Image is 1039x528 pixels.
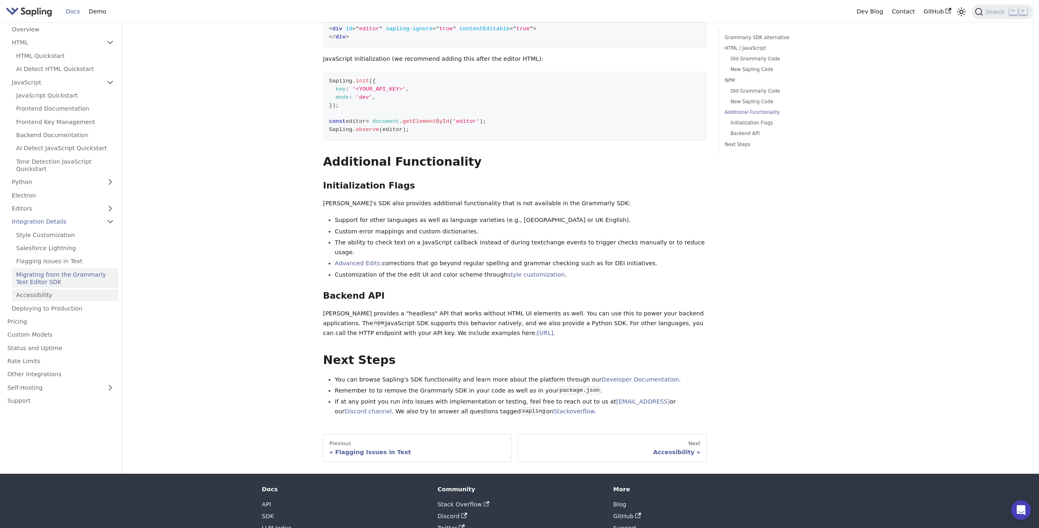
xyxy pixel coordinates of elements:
[433,26,436,32] span: =
[356,94,372,100] span: 'dev'
[335,386,707,396] li: Remember to to remove the Grammarly SDK in your code as well as in your .
[383,126,403,133] span: editor
[323,434,707,462] nav: Docs pages
[335,259,707,268] li: corrections that go beyond regular spelling and grammar checking such as for DEI initiatives.
[558,386,601,395] code: package.json
[369,78,372,84] span: (
[262,486,426,493] div: Docs
[359,26,379,32] span: editor
[403,118,449,124] span: getElementById
[262,513,274,519] a: SDK
[439,26,453,32] span: true
[725,34,835,42] a: Grammarly SDK alternative
[323,54,707,64] p: JavaScript initialization (we recommend adding this after the editor HTML):
[730,87,832,95] a: Old Grammarly Code
[438,486,602,493] div: Community
[919,5,955,18] a: GitHub
[373,319,385,327] code: npm
[366,118,369,124] span: =
[406,86,409,92] span: ,
[323,291,707,302] h3: Backend API
[12,229,118,241] a: Style Customization
[438,513,467,519] a: Discord
[507,271,565,278] a: style customization
[613,501,626,508] a: Blog
[613,486,777,493] div: More
[372,78,376,84] span: {
[725,109,835,116] a: Additional Functionality
[329,34,336,40] span: </
[12,289,118,301] a: Accessibility
[3,382,118,393] a: Self-Hosting
[518,434,707,462] a: NextAccessibility
[352,86,406,92] span: '<YOUR_API_KEY>'
[453,118,480,124] span: 'editor'
[7,302,118,314] a: Deploying to Production
[406,126,409,133] span: ;
[459,26,509,32] span: contentEditable
[730,130,832,138] a: Backend API
[356,126,379,133] span: observe
[379,26,383,32] span: "
[438,501,489,508] a: Stack Overflow
[12,242,118,254] a: Salesforce Lightning
[524,440,701,447] div: Next
[513,26,516,32] span: "
[323,199,707,209] p: [PERSON_NAME]'s SDK also provides additional functionality that is not available in the Grammarly...
[346,86,349,92] span: :
[449,118,453,124] span: (
[352,78,356,84] span: .
[453,26,456,32] span: "
[983,9,1009,15] span: Search
[336,102,339,109] span: ;
[372,118,399,124] span: document
[524,448,701,456] div: Accessibility
[516,26,530,32] span: true
[12,155,118,175] a: Tone Detection JavaScript Quickstart
[356,78,369,84] span: init
[329,26,332,32] span: <
[372,94,376,100] span: ,
[399,118,403,124] span: .
[346,34,349,40] span: >
[12,129,118,141] a: Backend Documentation
[480,118,483,124] span: )
[329,126,352,133] span: Sapling
[7,189,118,201] a: Electron
[345,408,392,415] a: Discord channel
[352,26,356,32] span: =
[335,397,707,417] li: If at any point you run into issues with implementation or testing, feel free to reach out to us ...
[730,55,832,63] a: Old Grammarly Code
[725,44,835,52] a: HTML / JavaScript
[436,26,439,32] span: "
[521,407,546,415] code: sapling
[1019,8,1027,15] kbd: K
[7,216,118,228] a: Integration Details
[323,353,707,368] h2: Next Steps
[336,34,346,40] span: div
[888,5,919,18] a: Contact
[3,329,118,341] a: Custom Models
[12,103,118,115] a: Frontend Documentation
[7,76,118,88] a: JavaScript
[554,408,594,415] a: Stackoverflow
[7,37,118,49] a: HTML
[346,26,352,32] span: id
[730,66,832,73] a: New Sapling Code
[3,342,118,354] a: Status and Uptime
[1011,500,1031,520] div: Open Intercom Messenger
[349,94,352,100] span: :
[352,126,356,133] span: .
[956,6,968,18] button: Switch between dark and light mode (currently light mode)
[323,180,707,191] h3: Initialization Flags
[3,355,118,367] a: Rate Limits
[12,116,118,128] a: Frontend Key Management
[332,26,343,32] span: div
[852,5,887,18] a: Dev Blog
[323,309,707,338] p: [PERSON_NAME] provides a "headless" API that works without HTML UI elements as well. You can use ...
[3,368,118,380] a: Other Integrations
[3,315,118,327] a: Pricing
[7,202,102,214] a: Editors
[6,6,55,18] a: Sapling.ai
[335,260,382,266] a: Advanced Edits:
